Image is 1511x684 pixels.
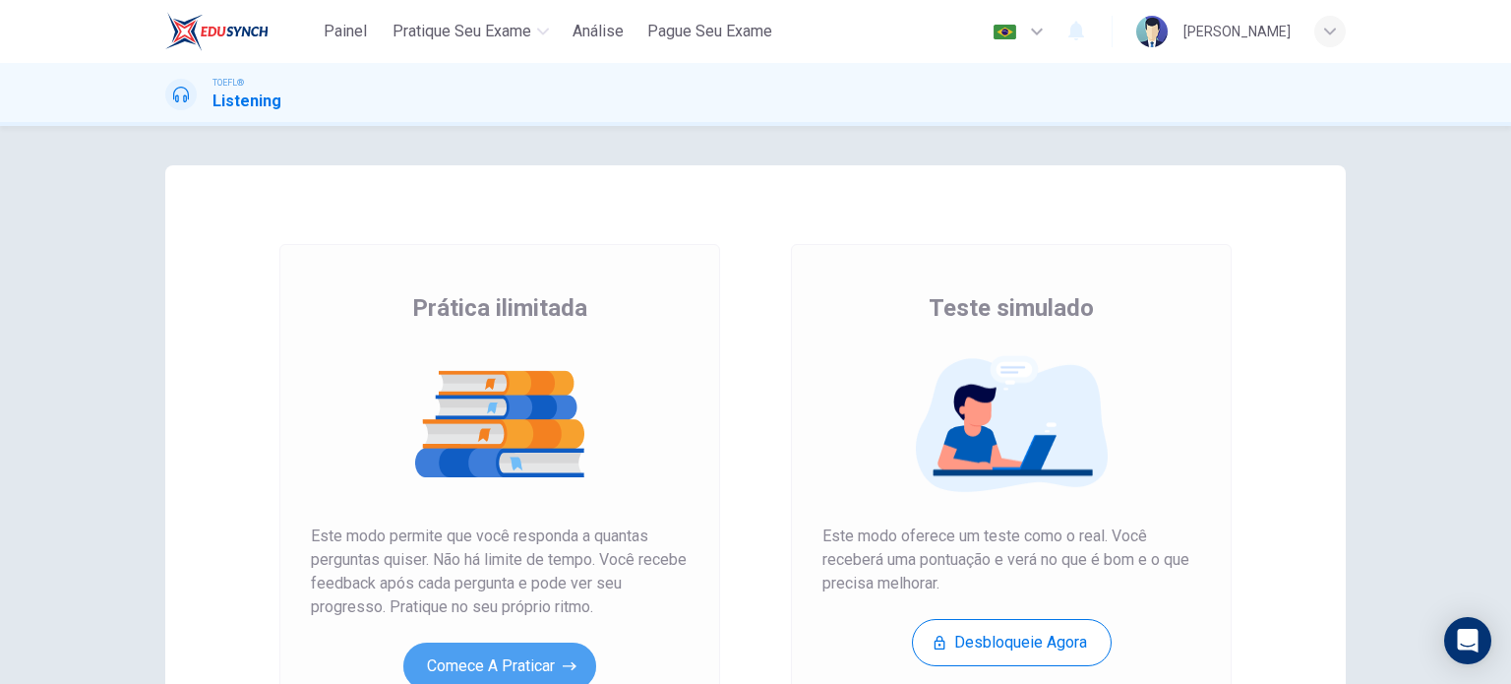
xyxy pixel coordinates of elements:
span: Prática ilimitada [412,292,587,324]
span: Este modo oferece um teste como o real. Você receberá uma pontuação e verá no que é bom e o que p... [822,525,1200,595]
div: [PERSON_NAME] [1183,20,1291,43]
a: EduSynch logo [165,12,314,51]
img: pt [993,25,1017,39]
h1: Listening [212,90,281,113]
span: Teste simulado [929,292,1094,324]
span: TOEFL® [212,76,244,90]
span: Painel [324,20,367,43]
div: Open Intercom Messenger [1444,617,1491,664]
span: Análise [573,20,624,43]
span: Este modo permite que você responda a quantas perguntas quiser. Não há limite de tempo. Você rece... [311,525,689,619]
span: Pague Seu Exame [647,20,772,43]
button: Pague Seu Exame [639,14,780,49]
button: Desbloqueie agora [912,619,1112,666]
img: Profile picture [1136,16,1168,47]
button: Painel [314,14,377,49]
span: Pratique seu exame [393,20,531,43]
button: Pratique seu exame [385,14,557,49]
img: EduSynch logo [165,12,269,51]
button: Análise [565,14,632,49]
